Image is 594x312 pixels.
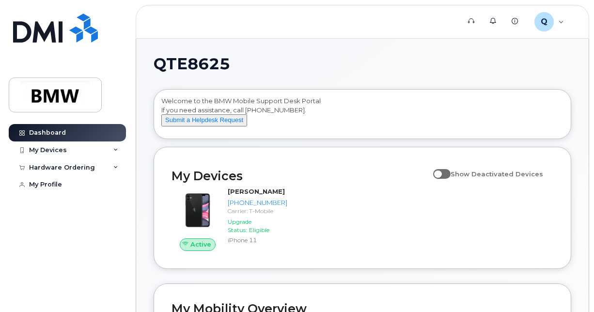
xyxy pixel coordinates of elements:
[228,198,287,207] div: [PHONE_NUMBER]
[228,207,287,215] div: Carrier: T-Mobile
[228,236,287,244] div: iPhone 11
[552,270,587,305] iframe: Messenger Launcher
[228,218,251,234] span: Upgrade Status:
[161,114,247,126] button: Submit a Helpdesk Request
[190,240,211,249] span: Active
[179,192,216,229] img: iPhone_11.jpg
[172,187,291,250] a: Active[PERSON_NAME][PHONE_NUMBER]Carrier: T-MobileUpgrade Status:EligibleiPhone 11
[249,226,269,234] span: Eligible
[172,169,428,183] h2: My Devices
[228,187,285,195] strong: [PERSON_NAME]
[451,170,543,178] span: Show Deactivated Devices
[433,165,441,172] input: Show Deactivated Devices
[154,57,230,71] span: QTE8625
[161,116,247,124] a: Submit a Helpdesk Request
[161,96,563,135] div: Welcome to the BMW Mobile Support Desk Portal If you need assistance, call [PHONE_NUMBER].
